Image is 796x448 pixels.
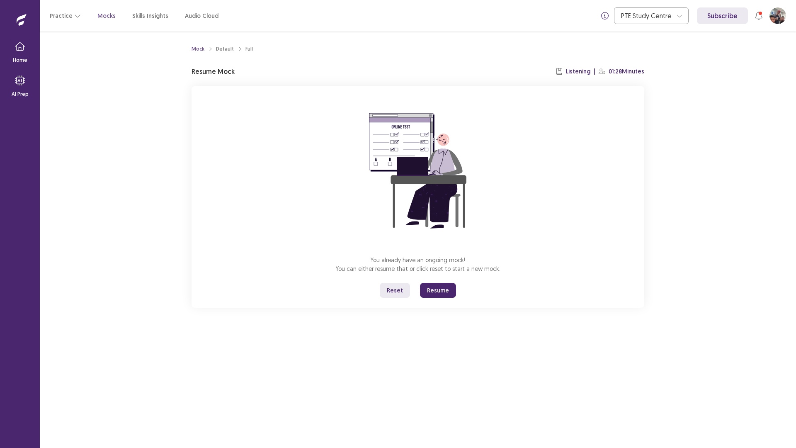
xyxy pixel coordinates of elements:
p: You already have an ongoing mock! You can either resume that or click reset to start a new mock. [336,256,500,273]
p: Resume Mock [192,66,235,76]
button: info [597,8,612,23]
button: Practice [50,8,81,23]
button: Reset [380,283,410,298]
nav: breadcrumb [192,45,253,53]
p: Listening [566,67,590,76]
p: Home [13,56,27,64]
p: 01:28 Minutes [609,67,644,76]
button: Resume [420,283,456,298]
div: Full [245,45,253,53]
a: Skills Insights [132,12,168,20]
a: Subscribe [697,7,748,24]
button: User Profile Image [769,7,786,24]
a: Mocks [97,12,116,20]
div: PTE Study Centre [621,8,672,24]
p: AI Prep [12,90,29,98]
a: Mock [192,45,204,53]
img: attend-mock [343,96,493,246]
a: Audio Cloud [185,12,218,20]
div: Default [216,45,234,53]
p: | [594,67,595,76]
